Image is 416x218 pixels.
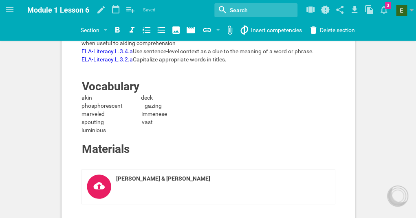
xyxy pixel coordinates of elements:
span: spouting vast [81,119,153,125]
input: Search [229,5,279,15]
span: Materials [82,142,130,156]
a: ELA-Literacy.L.3.2.a [81,56,133,63]
span: Delete section [320,27,355,33]
span: Saved [143,6,155,14]
span: Module 1 Lesson 6 [27,6,89,14]
span: luminious [81,127,106,133]
a: [PERSON_NAME] & [PERSON_NAME] [81,169,335,204]
span: akin deck [81,94,153,101]
div: Section [81,25,99,35]
span: Capitalize appropriate words in titles. [133,56,227,63]
a: ELA-Literacy.L.3.4.a [81,48,133,54]
span: Vocabulary [82,80,139,93]
span: marveled immenese [81,111,167,117]
span: phosphorescent gazing [81,102,162,109]
span: Insert competencies [251,27,302,33]
span: Use sentence-level context as a clue to the meaning of a word or phrase. [133,48,314,54]
div: [PERSON_NAME] & [PERSON_NAME] [116,174,291,183]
